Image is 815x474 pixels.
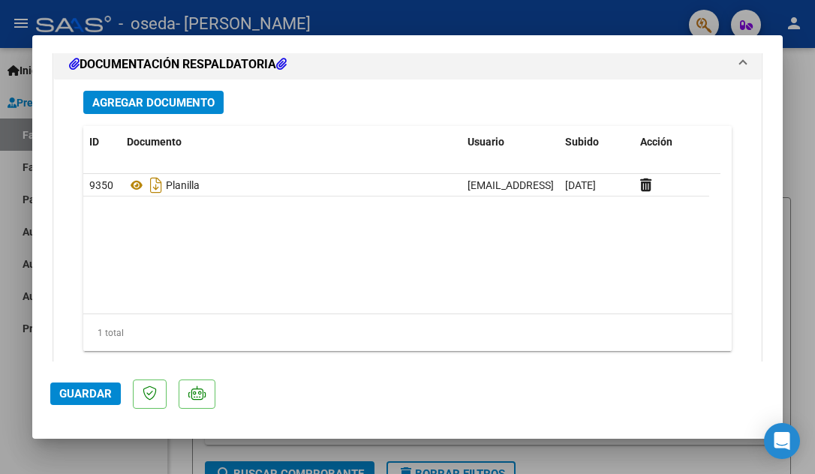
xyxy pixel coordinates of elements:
div: 1 total [83,314,732,352]
button: Agregar Documento [83,91,224,114]
datatable-header-cell: Documento [121,126,462,158]
h1: DOCUMENTACIÓN RESPALDATORIA [69,55,287,73]
span: Planilla [127,179,200,191]
div: DOCUMENTACIÓN RESPALDATORIA [54,79,761,386]
span: 9350 [89,179,113,191]
datatable-header-cell: Subido [559,126,634,158]
span: Documento [127,136,182,148]
datatable-header-cell: ID [83,126,121,158]
datatable-header-cell: Acción [634,126,709,158]
mat-expansion-panel-header: DOCUMENTACIÓN RESPALDATORIA [54,49,761,79]
div: Open Intercom Messenger [764,423,800,459]
span: Agregar Documento [92,96,215,109]
span: Acción [640,136,672,148]
button: Guardar [50,382,121,405]
datatable-header-cell: Usuario [462,126,559,158]
span: Usuario [468,136,504,148]
span: [DATE] [565,179,596,191]
span: Guardar [59,387,112,400]
i: Descargar documento [146,173,166,197]
span: Subido [565,136,599,148]
span: ID [89,136,99,148]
